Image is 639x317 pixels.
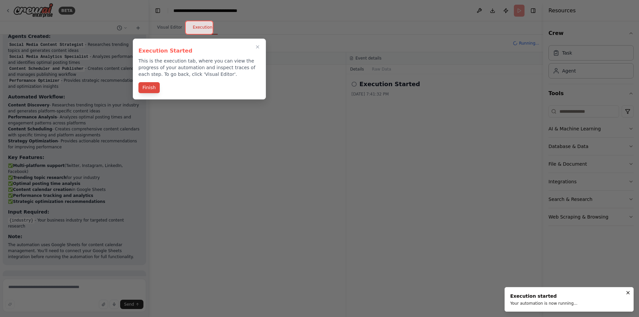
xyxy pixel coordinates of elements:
button: Close walkthrough [254,43,262,51]
button: Finish [138,82,160,93]
div: Execution started [510,293,577,299]
h3: Execution Started [138,47,260,55]
div: Your automation is now running... [510,301,577,306]
button: Hide left sidebar [153,6,162,15]
p: This is the execution tab, where you can view the progress of your automation and inspect traces ... [138,58,260,78]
